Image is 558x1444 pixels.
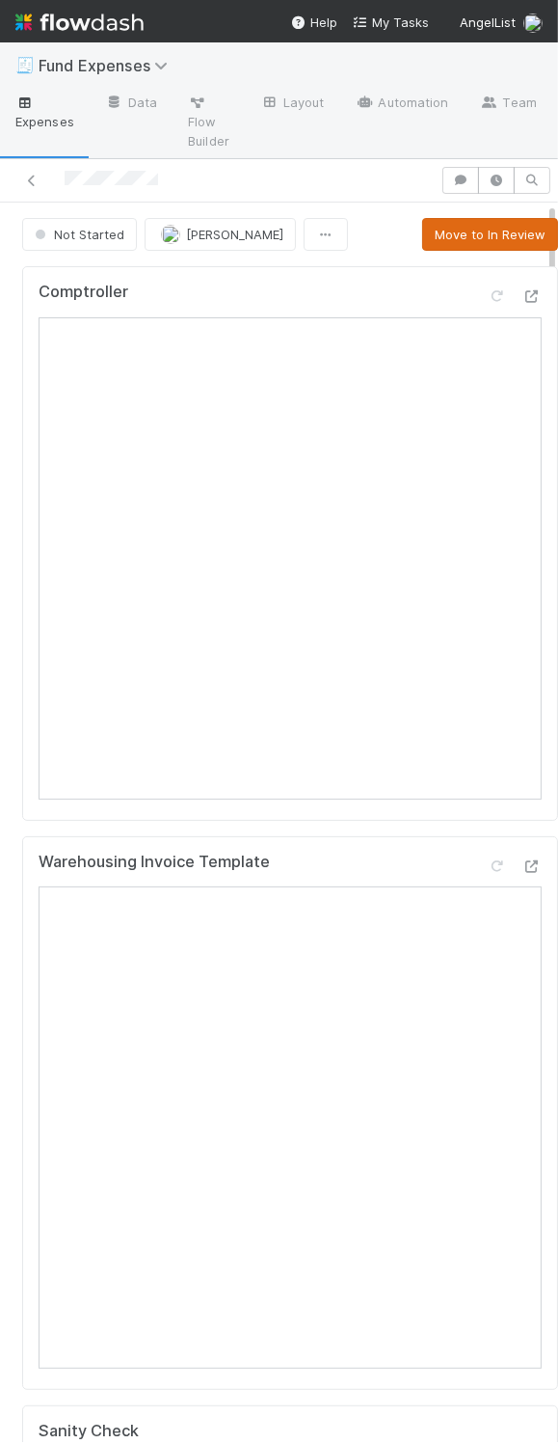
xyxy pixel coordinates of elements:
[39,853,270,872] h5: Warehousing Invoice Template
[465,89,552,120] a: Team
[31,227,124,242] span: Not Started
[15,57,35,73] span: 🧾
[340,89,465,120] a: Automation
[245,89,340,120] a: Layout
[291,13,337,32] div: Help
[188,93,229,150] span: Flow Builder
[39,56,177,75] span: Fund Expenses
[353,13,429,32] a: My Tasks
[15,93,74,131] span: Expenses
[39,283,128,302] h5: Comptroller
[523,14,543,33] img: avatar_93b89fca-d03a-423a-b274-3dd03f0a621f.png
[422,218,558,251] button: Move to In Review
[22,218,137,251] button: Not Started
[173,89,245,158] a: Flow Builder
[90,89,173,120] a: Data
[161,225,180,244] img: avatar_93b89fca-d03a-423a-b274-3dd03f0a621f.png
[353,14,429,30] span: My Tasks
[186,227,283,242] span: [PERSON_NAME]
[15,6,144,39] img: logo-inverted-e16ddd16eac7371096b0.svg
[145,218,296,251] button: [PERSON_NAME]
[460,14,516,30] span: AngelList
[39,1422,139,1441] h5: Sanity Check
